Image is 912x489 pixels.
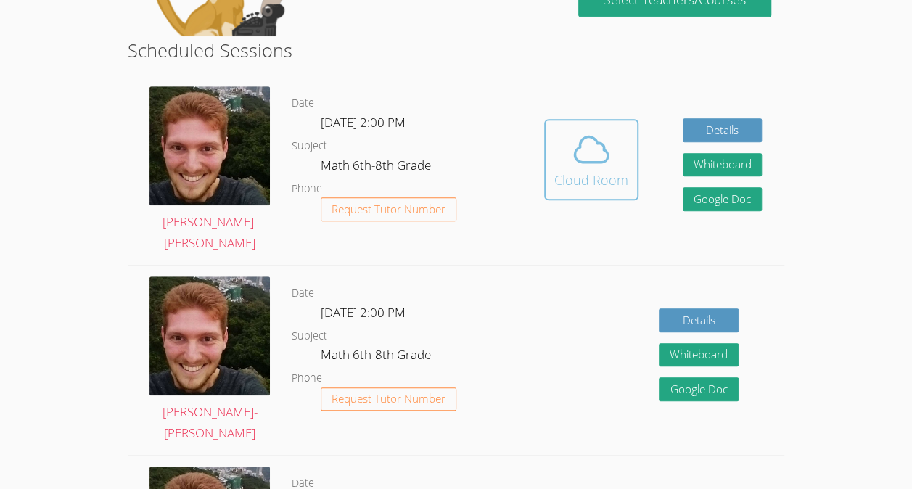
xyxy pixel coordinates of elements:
button: Request Tutor Number [321,387,456,411]
a: Details [683,118,763,142]
span: Request Tutor Number [332,393,445,404]
span: Request Tutor Number [332,204,445,215]
button: Whiteboard [683,153,763,177]
dt: Date [292,94,314,112]
img: avatar.png [149,276,270,395]
button: Request Tutor Number [321,197,456,221]
dd: Math 6th-8th Grade [321,155,434,180]
a: Details [659,308,739,332]
div: Cloud Room [554,170,628,190]
span: [DATE] 2:00 PM [321,114,406,131]
a: Google Doc [659,377,739,401]
dd: Math 6th-8th Grade [321,345,434,369]
dt: Phone [292,369,322,387]
h2: Scheduled Sessions [128,36,784,64]
span: [DATE] 2:00 PM [321,304,406,321]
button: Cloud Room [544,119,638,200]
a: [PERSON_NAME]-[PERSON_NAME] [149,276,270,444]
dt: Phone [292,180,322,198]
dt: Subject [292,327,327,345]
button: Whiteboard [659,343,739,367]
dt: Subject [292,137,327,155]
img: avatar.png [149,86,270,205]
dt: Date [292,284,314,303]
a: [PERSON_NAME]-[PERSON_NAME] [149,86,270,254]
a: Google Doc [683,187,763,211]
